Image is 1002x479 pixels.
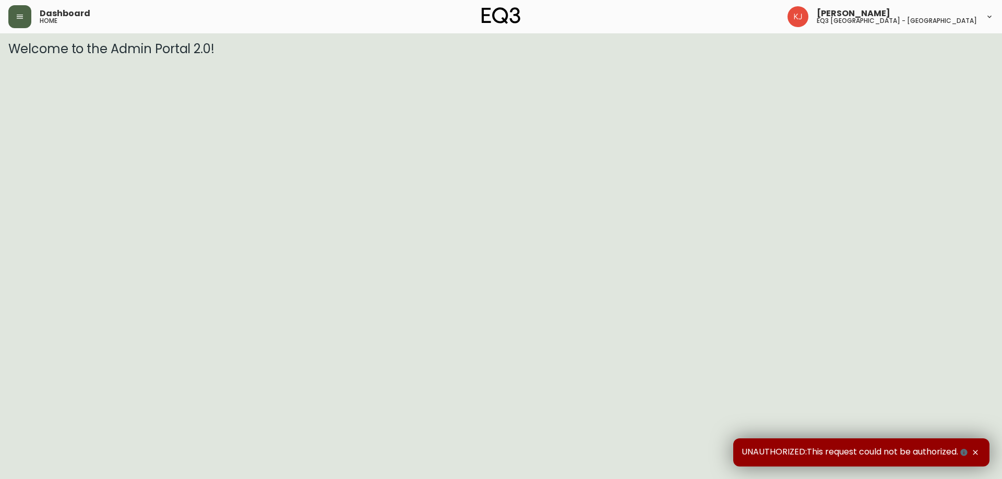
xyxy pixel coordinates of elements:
[817,9,890,18] span: [PERSON_NAME]
[788,6,808,27] img: 24a625d34e264d2520941288c4a55f8e
[482,7,520,24] img: logo
[742,447,970,458] span: UNAUTHORIZED:This request could not be authorized.
[817,18,977,24] h5: eq3 [GEOGRAPHIC_DATA] - [GEOGRAPHIC_DATA]
[40,9,90,18] span: Dashboard
[40,18,57,24] h5: home
[8,42,994,56] h3: Welcome to the Admin Portal 2.0!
